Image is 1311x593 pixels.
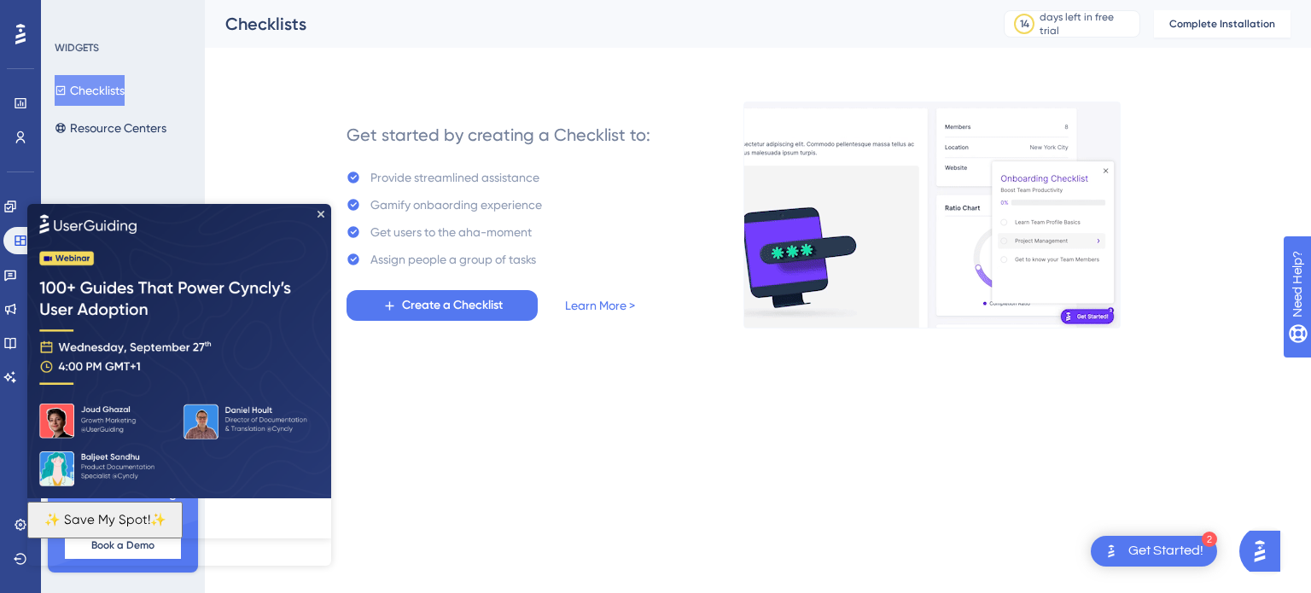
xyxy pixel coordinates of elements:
button: Checklists [55,75,125,106]
div: Get users to the aha-moment [370,222,532,242]
button: Create a Checklist [347,290,538,321]
button: Complete Installation [1154,10,1291,38]
div: Close Preview [290,7,297,14]
div: Checklists [225,12,961,36]
div: 14 [1020,17,1029,31]
div: Open Get Started! checklist, remaining modules: 2 [1091,536,1217,567]
span: Complete Installation [1169,17,1275,31]
div: Get Started! [1128,542,1203,561]
span: Need Help? [40,4,107,25]
iframe: UserGuiding AI Assistant Launcher [1239,526,1291,577]
div: days left in free trial [1040,10,1134,38]
div: WIDGETS [55,41,99,55]
a: Learn More > [565,295,635,316]
div: Gamify onbaording experience [370,195,542,215]
span: Create a Checklist [402,295,503,316]
div: Get started by creating a Checklist to: [347,123,650,147]
img: launcher-image-alternative-text [1101,541,1122,561]
div: 2 [1202,532,1217,547]
img: e28e67207451d1beac2d0b01ddd05b56.gif [743,102,1121,328]
div: Assign people a group of tasks [370,249,536,270]
div: Provide streamlined assistance [370,167,539,188]
button: Resource Centers [55,113,166,143]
